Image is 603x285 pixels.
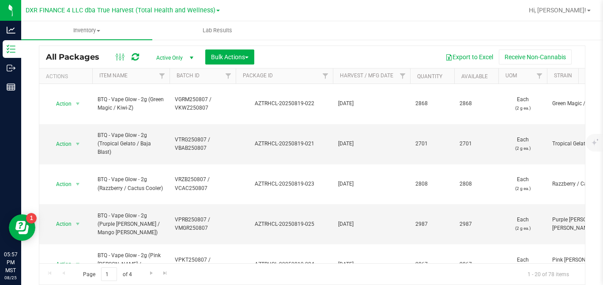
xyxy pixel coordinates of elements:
span: [DATE] [338,140,405,148]
span: 2808 [415,180,449,188]
span: Bulk Actions [211,53,249,61]
span: Each [504,95,542,112]
span: Each [504,136,542,152]
span: BTQ - Vape Glow - 2g (Tropical Gelato / Baja Blast) [98,131,164,157]
span: 1 - 20 of 78 items [520,267,576,281]
inline-svg: Analytics [7,26,15,34]
p: 08/25 [4,274,17,281]
div: AZTRHCL-20250819-022 [234,99,334,108]
div: AZTRHCL-20250819-021 [234,140,334,148]
a: Batch ID [177,72,200,79]
span: Action [48,258,72,270]
a: Quantity [417,73,442,80]
a: Lab Results [152,21,283,40]
span: select [72,218,83,230]
a: Available [461,73,488,80]
button: Receive Non-Cannabis [499,49,572,65]
span: VPKT250807 / VTRP250807 [175,256,230,273]
p: 05:57 PM MST [4,251,17,274]
span: BTQ - Vape Glow - 2g (Razzberry / Cactus Cooler) [98,175,164,192]
a: Filter [155,68,170,84]
span: select [72,98,83,110]
input: 1 [101,267,117,281]
span: Each [504,216,542,232]
span: Action [48,178,72,190]
a: Package ID [243,72,273,79]
span: [DATE] [338,260,405,269]
p: (2 g ea.) [504,144,542,152]
span: select [72,258,83,270]
span: 2867 [415,260,449,269]
span: 2701 [415,140,449,148]
a: Filter [318,68,333,84]
span: select [72,138,83,150]
span: [DATE] [338,180,405,188]
a: Filter [396,68,410,84]
inline-svg: Reports [7,83,15,91]
div: AZTRHCL-20250819-023 [234,180,334,188]
span: BTQ - Vape Glow - 2g (Pink [PERSON_NAME] / Tropicana) [98,251,164,277]
span: Page of 4 [75,267,139,281]
span: All Packages [46,52,108,62]
span: [DATE] [338,99,405,108]
span: VGRM250807 / VKWZ250807 [175,95,230,112]
p: (2 g ea.) [504,184,542,193]
span: 2867 [460,260,493,269]
iframe: Resource center [9,214,35,241]
p: (2 g ea.) [504,104,542,112]
span: select [72,178,83,190]
span: 2701 [460,140,493,148]
div: Actions [46,73,89,80]
span: Each [504,256,542,273]
inline-svg: Outbound [7,64,15,72]
a: Inventory [21,21,152,40]
a: Strain [554,72,572,79]
a: Go to the next page [145,267,158,279]
button: Export to Excel [440,49,499,65]
span: 2987 [415,220,449,228]
span: Lab Results [191,27,244,34]
span: Hi, [PERSON_NAME]! [529,7,586,14]
span: BTQ - Vape Glow - 2g (Green Magic / Kiwi-Z) [98,95,164,112]
span: DXR FINANCE 4 LLC dba True Harvest (Total Health and Wellness) [26,7,215,14]
span: Action [48,98,72,110]
a: Item Name [99,72,128,79]
div: AZTRHCL-20250819-024 [234,260,334,269]
button: Bulk Actions [205,49,254,65]
span: [DATE] [338,220,405,228]
span: 2868 [460,99,493,108]
a: Filter [532,68,547,84]
div: AZTRHCL-20250819-025 [234,220,334,228]
a: Go to the last page [159,267,172,279]
iframe: Resource center unread badge [26,213,37,224]
span: 2808 [460,180,493,188]
span: BTQ - Vape Glow - 2g (Purple [PERSON_NAME] / Mango [PERSON_NAME]) [98,212,164,237]
span: 2868 [415,99,449,108]
span: VTRG250807 / VBAB250807 [175,136,230,152]
a: Harvest / Mfg Date [340,72,393,79]
span: Inventory [21,27,152,34]
span: Each [504,175,542,192]
p: (2 g ea.) [504,224,542,232]
span: Action [48,218,72,230]
a: Filter [221,68,236,84]
span: VRZB250807 / VCAC250807 [175,175,230,192]
a: UOM [505,72,517,79]
span: 2987 [460,220,493,228]
span: VPRB250807 / VMGR250807 [175,216,230,232]
span: Action [48,138,72,150]
inline-svg: Inventory [7,45,15,53]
